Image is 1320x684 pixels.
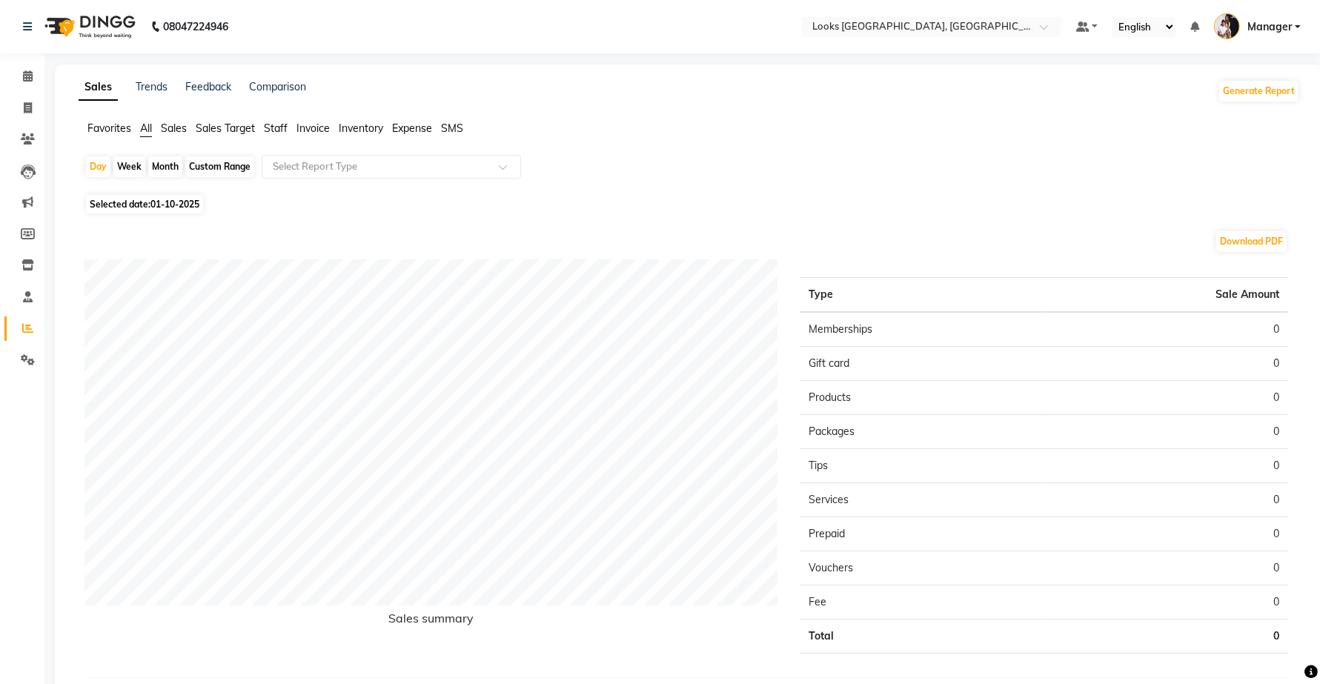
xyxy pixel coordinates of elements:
td: 0 [1044,551,1288,585]
td: Vouchers [800,551,1044,585]
a: Sales [79,74,118,101]
td: Fee [800,585,1044,620]
td: 0 [1044,381,1288,415]
span: Invoice [296,122,330,135]
th: Sale Amount [1044,278,1288,313]
td: Total [800,620,1044,654]
span: 01-10-2025 [150,199,199,210]
a: Feedback [185,80,231,93]
span: Manager [1247,19,1292,35]
td: Services [800,483,1044,517]
img: logo [38,6,139,47]
h6: Sales summary [84,611,777,631]
span: SMS [441,122,463,135]
td: 0 [1044,347,1288,381]
td: 0 [1044,312,1288,347]
a: Trends [136,80,168,93]
td: Packages [800,415,1044,449]
button: Generate Report [1219,81,1299,102]
td: 0 [1044,585,1288,620]
div: Day [86,156,110,177]
td: 0 [1044,415,1288,449]
img: Manager [1214,13,1240,39]
td: Tips [800,449,1044,483]
div: Month [148,156,182,177]
td: Products [800,381,1044,415]
a: Comparison [249,80,306,93]
td: 0 [1044,517,1288,551]
b: 08047224946 [163,6,228,47]
div: Week [113,156,145,177]
td: Prepaid [800,517,1044,551]
span: Staff [264,122,288,135]
div: Custom Range [185,156,254,177]
span: Sales Target [196,122,255,135]
button: Download PDF [1216,231,1287,252]
span: Sales [161,122,187,135]
th: Type [800,278,1044,313]
td: Gift card [800,347,1044,381]
span: Inventory [339,122,383,135]
td: 0 [1044,449,1288,483]
span: All [140,122,152,135]
span: Expense [392,122,432,135]
td: 0 [1044,620,1288,654]
span: Favorites [87,122,131,135]
span: Selected date: [86,195,203,213]
td: Memberships [800,312,1044,347]
td: 0 [1044,483,1288,517]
